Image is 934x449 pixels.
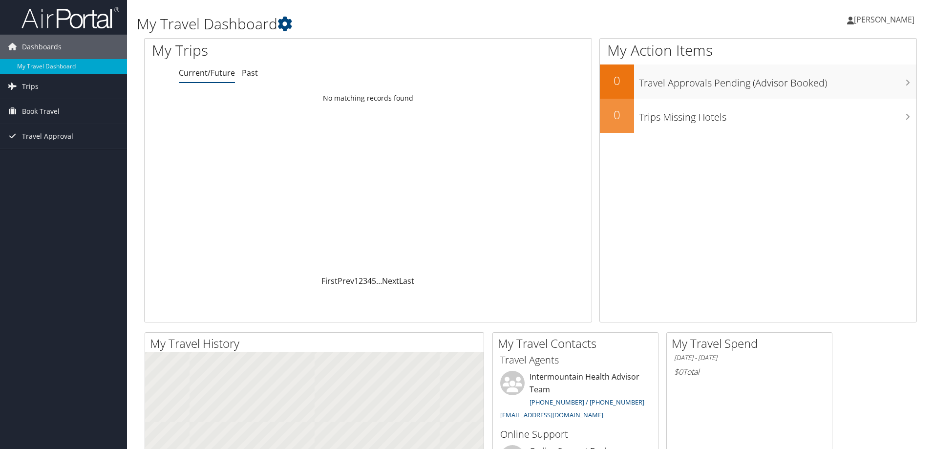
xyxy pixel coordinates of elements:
[399,276,414,286] a: Last
[376,276,382,286] span: …
[672,335,832,352] h2: My Travel Spend
[854,14,914,25] span: [PERSON_NAME]
[674,366,825,377] h6: Total
[600,40,916,61] h1: My Action Items
[22,35,62,59] span: Dashboards
[22,74,39,99] span: Trips
[500,410,603,419] a: [EMAIL_ADDRESS][DOMAIN_NAME]
[359,276,363,286] a: 2
[22,99,60,124] span: Book Travel
[367,276,372,286] a: 4
[137,14,662,34] h1: My Travel Dashboard
[639,106,916,124] h3: Trips Missing Hotels
[150,335,484,352] h2: My Travel History
[382,276,399,286] a: Next
[674,366,683,377] span: $0
[674,353,825,363] h6: [DATE] - [DATE]
[179,67,235,78] a: Current/Future
[530,398,644,406] a: [PHONE_NUMBER] / [PHONE_NUMBER]
[847,5,924,34] a: [PERSON_NAME]
[600,99,916,133] a: 0Trips Missing Hotels
[639,71,916,90] h3: Travel Approvals Pending (Advisor Booked)
[498,335,658,352] h2: My Travel Contacts
[242,67,258,78] a: Past
[372,276,376,286] a: 5
[152,40,398,61] h1: My Trips
[600,107,634,123] h2: 0
[321,276,338,286] a: First
[363,276,367,286] a: 3
[600,64,916,99] a: 0Travel Approvals Pending (Advisor Booked)
[354,276,359,286] a: 1
[495,371,656,423] li: Intermountain Health Advisor Team
[600,72,634,89] h2: 0
[145,89,592,107] td: No matching records found
[21,6,119,29] img: airportal-logo.png
[22,124,73,149] span: Travel Approval
[500,428,651,441] h3: Online Support
[500,353,651,367] h3: Travel Agents
[338,276,354,286] a: Prev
